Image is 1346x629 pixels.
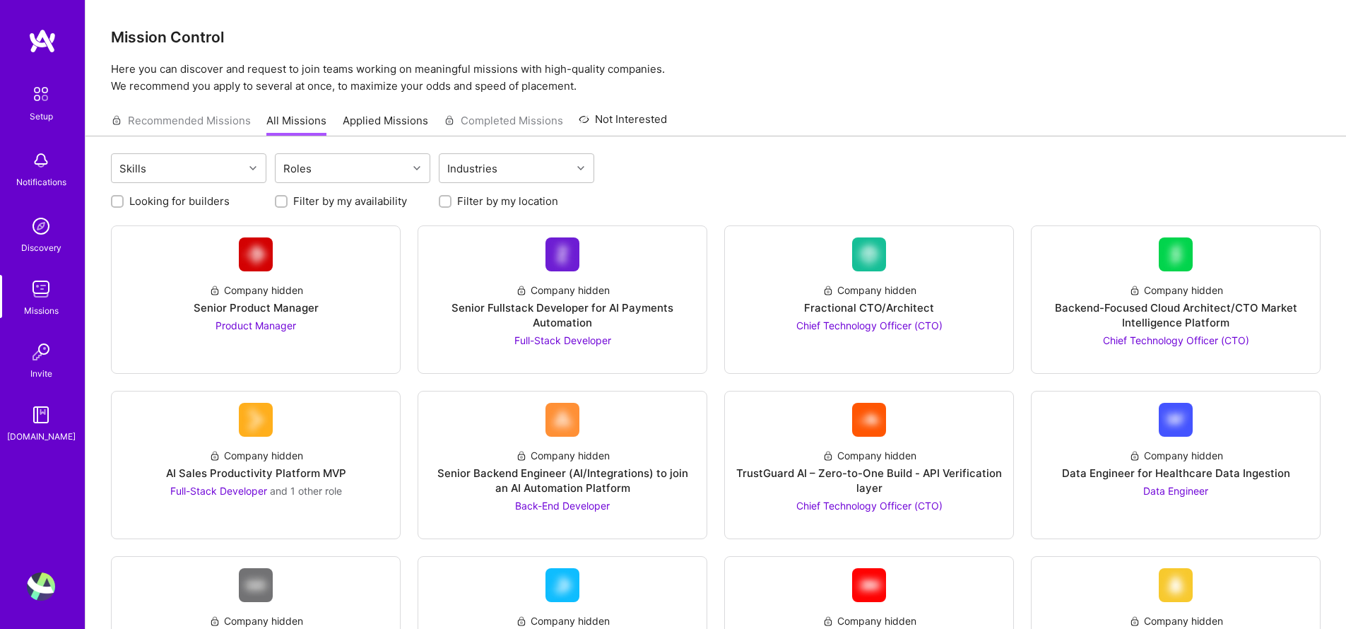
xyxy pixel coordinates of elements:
div: Discovery [21,240,61,255]
div: Missions [24,303,59,318]
div: [DOMAIN_NAME] [7,429,76,444]
a: Company LogoCompany hiddenBackend-Focused Cloud Architect/CTO Market Intelligence PlatformChief T... [1043,237,1309,362]
img: Company Logo [545,237,579,271]
div: Senior Product Manager [194,300,319,315]
img: logo [28,28,57,54]
div: Notifications [16,175,66,189]
a: User Avatar [23,572,59,601]
div: Setup [30,109,53,124]
i: icon Chevron [577,165,584,172]
div: Company hidden [516,283,610,298]
a: Company LogoCompany hiddenFractional CTO/ArchitectChief Technology Officer (CTO) [736,237,1002,362]
a: All Missions [266,113,326,136]
img: discovery [27,212,55,240]
div: Company hidden [1129,283,1223,298]
img: teamwork [27,275,55,303]
label: Looking for builders [129,194,230,208]
div: AI Sales Productivity Platform MVP [166,466,346,481]
p: Here you can discover and request to join teams working on meaningful missions with high-quality ... [111,61,1321,95]
img: Invite [27,338,55,366]
label: Filter by my location [457,194,558,208]
div: Company hidden [1129,448,1223,463]
img: User Avatar [27,572,55,601]
a: Company LogoCompany hiddenSenior Backend Engineer (AI/Integrations) to join an AI Automation Plat... [430,403,695,527]
img: Company Logo [239,568,273,602]
img: Company Logo [852,568,886,602]
div: Company hidden [822,448,916,463]
div: Company hidden [209,448,303,463]
a: Company LogoCompany hiddenData Engineer for Healthcare Data IngestionData Engineer [1043,403,1309,527]
img: Company Logo [1159,403,1193,437]
div: Company hidden [1129,613,1223,628]
span: Chief Technology Officer (CTO) [1103,334,1249,346]
span: Product Manager [216,319,296,331]
a: Company LogoCompany hiddenAI Sales Productivity Platform MVPFull-Stack Developer and 1 other role [123,403,389,527]
a: Company LogoCompany hiddenSenior Product ManagerProduct Manager [123,237,389,362]
img: bell [27,146,55,175]
div: Senior Fullstack Developer for AI Payments Automation [430,300,695,330]
div: Data Engineer for Healthcare Data Ingestion [1062,466,1290,481]
i: icon Chevron [249,165,256,172]
img: Company Logo [239,403,273,437]
img: setup [26,79,56,109]
span: Chief Technology Officer (CTO) [796,500,943,512]
div: Backend-Focused Cloud Architect/CTO Market Intelligence Platform [1043,300,1309,330]
i: icon Chevron [413,165,420,172]
div: Company hidden [822,283,916,298]
label: Filter by my availability [293,194,407,208]
div: Company hidden [822,613,916,628]
img: Company Logo [1159,568,1193,602]
span: Chief Technology Officer (CTO) [796,319,943,331]
div: Invite [30,366,52,381]
img: Company Logo [239,237,273,271]
span: Full-Stack Developer [514,334,611,346]
div: Skills [116,158,150,179]
img: Company Logo [852,403,886,437]
div: Company hidden [209,613,303,628]
div: Company hidden [516,613,610,628]
div: Senior Backend Engineer (AI/Integrations) to join an AI Automation Platform [430,466,695,495]
div: Company hidden [516,448,610,463]
img: Company Logo [545,568,579,602]
img: Company Logo [545,403,579,437]
div: Fractional CTO/Architect [804,300,934,315]
span: Back-End Developer [515,500,610,512]
img: Company Logo [1159,237,1193,271]
div: Industries [444,158,501,179]
img: Company Logo [852,237,886,271]
div: Company hidden [209,283,303,298]
img: guide book [27,401,55,429]
span: and 1 other role [270,485,342,497]
div: Roles [280,158,315,179]
a: Applied Missions [343,113,428,136]
a: Company LogoCompany hiddenSenior Fullstack Developer for AI Payments AutomationFull-Stack Developer [430,237,695,362]
span: Full-Stack Developer [170,485,267,497]
div: TrustGuard AI – Zero-to-One Build - API Verification layer [736,466,1002,495]
a: Company LogoCompany hiddenTrustGuard AI – Zero-to-One Build - API Verification layerChief Technol... [736,403,1002,527]
a: Not Interested [579,111,667,136]
h3: Mission Control [111,28,1321,46]
span: Data Engineer [1143,485,1208,497]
